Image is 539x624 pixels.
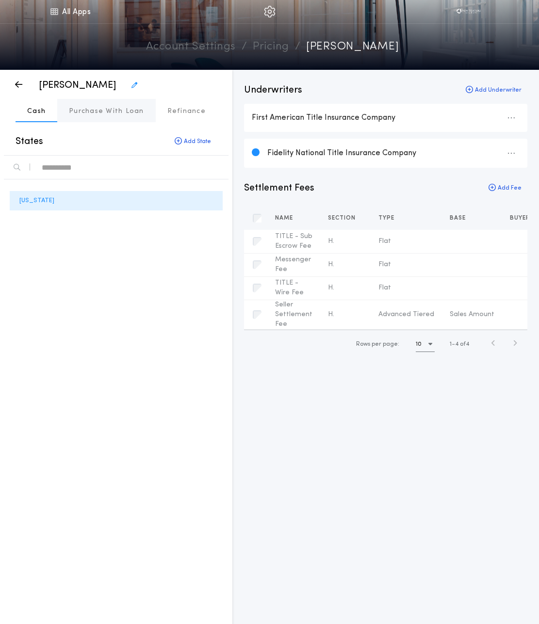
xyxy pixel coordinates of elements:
[275,301,312,328] span: Seller Settlement Fee
[146,39,236,56] a: Account Settings
[69,107,144,116] p: Purchase With Loan
[275,279,304,296] span: TITLE - Wire Fee
[483,181,527,195] button: Add Fee
[416,339,422,349] h1: 10
[455,341,458,347] span: 4
[267,148,520,159] div: Fidelity National Title Insurance Company
[242,39,247,56] p: /
[460,83,527,97] button: Add Underwriter
[275,233,312,250] span: TITLE - Sub Escrow Fee
[275,256,311,273] span: Messenger Fee
[167,134,219,149] button: Add State
[460,340,469,349] span: of 4
[39,79,116,92] p: [PERSON_NAME]
[328,261,334,268] span: H .
[328,238,334,245] span: H .
[328,214,358,222] span: Section
[450,311,494,318] span: Sales Amount
[275,214,295,222] span: Name
[378,311,434,318] span: Advanced Tiered
[19,196,54,205] p: [US_STATE]
[252,112,520,123] div: First American Title Insurance Company
[416,336,435,352] button: 10
[167,107,206,116] p: Refinance
[275,213,300,223] button: Name
[356,341,399,347] span: Rows per page:
[378,238,391,245] span: Flat
[450,341,452,347] span: 1
[328,311,334,318] span: H .
[454,7,484,16] img: vs-icon
[27,107,46,116] p: Cash
[306,39,399,56] p: [PERSON_NAME]
[328,213,363,223] button: Section
[378,284,391,291] span: Flat
[244,83,302,97] p: Underwriters
[253,39,289,56] a: pricing
[295,39,300,56] p: /
[378,261,391,268] span: Flat
[378,213,402,223] button: Type
[450,214,468,222] span: Base
[328,284,334,291] span: H .
[244,181,314,195] p: Settlement Fees
[378,214,396,222] span: Type
[16,135,43,148] p: States
[264,6,276,17] img: img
